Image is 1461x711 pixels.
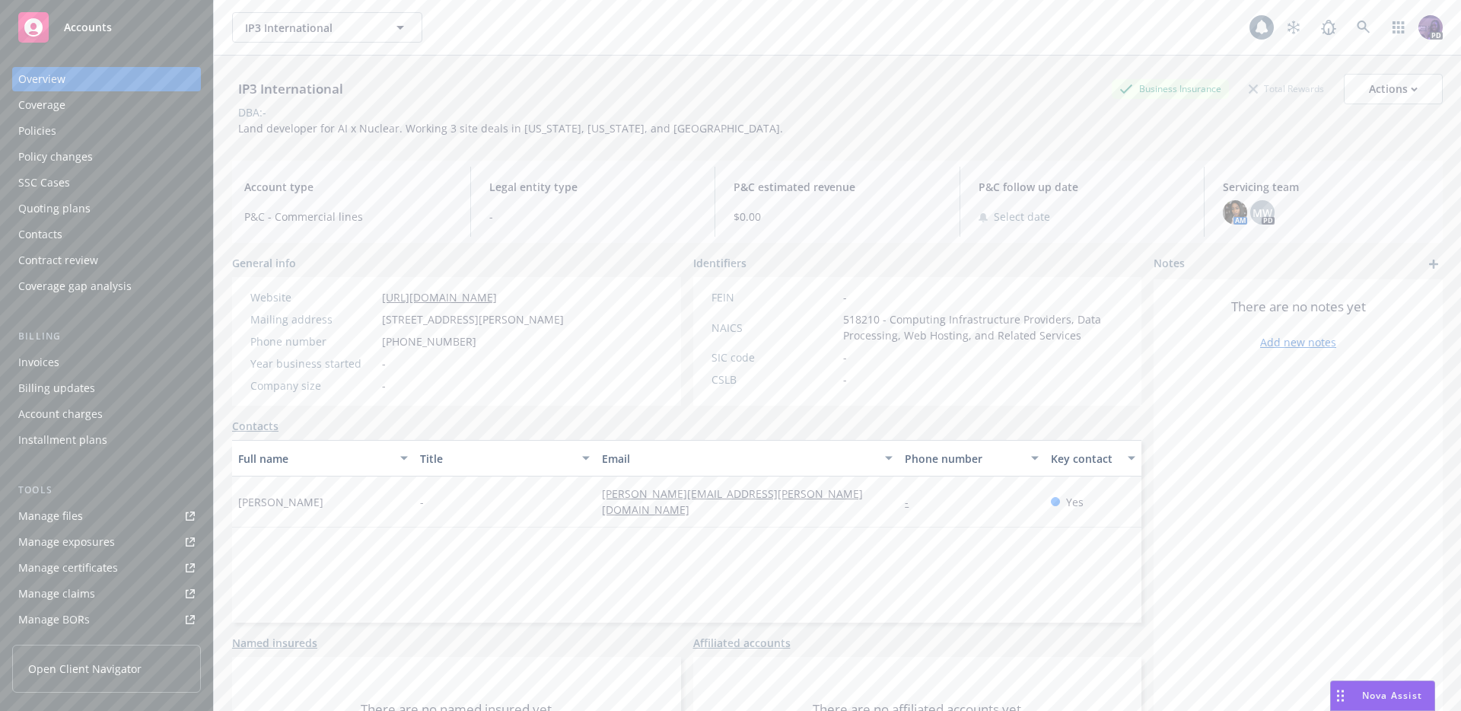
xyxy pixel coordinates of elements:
div: Drag to move [1331,681,1350,710]
a: add [1424,255,1443,273]
a: Switch app [1383,12,1414,43]
a: [URL][DOMAIN_NAME] [382,290,497,304]
button: Full name [232,440,414,477]
div: Phone number [250,333,376,349]
a: Coverage [12,93,201,117]
div: Policies [18,119,56,143]
img: photo [1418,15,1443,40]
a: Policies [12,119,201,143]
div: Actions [1369,75,1418,104]
span: [PHONE_NUMBER] [382,333,476,349]
div: Mailing address [250,311,376,327]
div: Invoices [18,350,59,375]
span: Manage exposures [12,530,201,554]
a: Contract review [12,248,201,273]
a: Account charges [12,402,201,426]
div: Contract review [18,248,98,273]
div: Company size [250,378,376,394]
a: Contacts [232,418,279,434]
div: NAICS [711,320,837,336]
div: SIC code [711,349,837,365]
span: Identifiers [693,255,746,271]
a: Contacts [12,222,201,247]
div: Policy changes [18,145,93,169]
div: Billing [12,329,201,344]
div: Manage files [18,504,83,528]
div: Year business started [250,355,376,371]
div: Installment plans [18,428,107,452]
a: SSC Cases [12,171,201,195]
div: Quoting plans [18,196,91,221]
div: IP3 International [232,79,349,99]
span: There are no notes yet [1231,298,1366,316]
span: - [382,378,386,394]
a: - [905,495,921,509]
div: Manage certificates [18,556,118,580]
span: - [420,494,424,510]
a: Overview [12,67,201,91]
img: photo [1223,200,1247,225]
button: Email [596,440,899,477]
div: Website [250,289,376,305]
span: Select date [994,209,1050,225]
div: Tools [12,483,201,498]
div: Full name [238,451,391,467]
span: MW [1253,205,1272,221]
div: Coverage gap analysis [18,274,132,298]
a: [PERSON_NAME][EMAIL_ADDRESS][PERSON_NAME][DOMAIN_NAME] [602,486,863,517]
span: Legal entity type [489,179,697,195]
span: Open Client Navigator [28,661,142,677]
button: Key contact [1045,440,1141,477]
a: Affiliated accounts [693,635,791,651]
button: Actions [1344,74,1443,104]
button: Phone number [899,440,1044,477]
span: - [843,371,847,387]
span: P&C follow up date [979,179,1186,195]
button: IP3 International [232,12,422,43]
div: Title [420,451,573,467]
span: Land developer for AI x Nuclear. Working 3 site deals in [US_STATE], [US_STATE], and [GEOGRAPHIC_... [238,121,783,136]
div: Manage BORs [18,607,90,632]
span: P&C - Commercial lines [244,209,452,225]
span: 518210 - Computing Infrastructure Providers, Data Processing, Web Hosting, and Related Services [843,311,1124,343]
span: Notes [1154,255,1185,273]
span: IP3 International [245,20,377,36]
a: Manage certificates [12,556,201,580]
span: General info [232,255,296,271]
div: SSC Cases [18,171,70,195]
div: Manage exposures [18,530,115,554]
a: Report a Bug [1313,12,1344,43]
a: Coverage gap analysis [12,274,201,298]
div: Overview [18,67,65,91]
div: FEIN [711,289,837,305]
span: [PERSON_NAME] [238,494,323,510]
span: Account type [244,179,452,195]
a: Installment plans [12,428,201,452]
a: Manage BORs [12,607,201,632]
a: Manage claims [12,582,201,606]
div: Key contact [1051,451,1119,467]
div: Manage claims [18,582,95,606]
a: Manage files [12,504,201,528]
button: Nova Assist [1330,681,1435,711]
div: Total Rewards [1241,79,1332,98]
a: Billing updates [12,376,201,400]
div: DBA: - [238,104,266,120]
div: Coverage [18,93,65,117]
div: Business Insurance [1112,79,1229,98]
a: Policy changes [12,145,201,169]
span: Nova Assist [1362,689,1422,702]
a: Named insureds [232,635,317,651]
div: Contacts [18,222,62,247]
span: - [843,289,847,305]
span: - [382,355,386,371]
a: Stop snowing [1278,12,1309,43]
button: Title [414,440,596,477]
span: - [489,209,697,225]
a: Search [1348,12,1379,43]
span: [STREET_ADDRESS][PERSON_NAME] [382,311,564,327]
span: $0.00 [734,209,941,225]
span: Servicing team [1223,179,1431,195]
a: Add new notes [1260,334,1336,350]
span: - [843,349,847,365]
